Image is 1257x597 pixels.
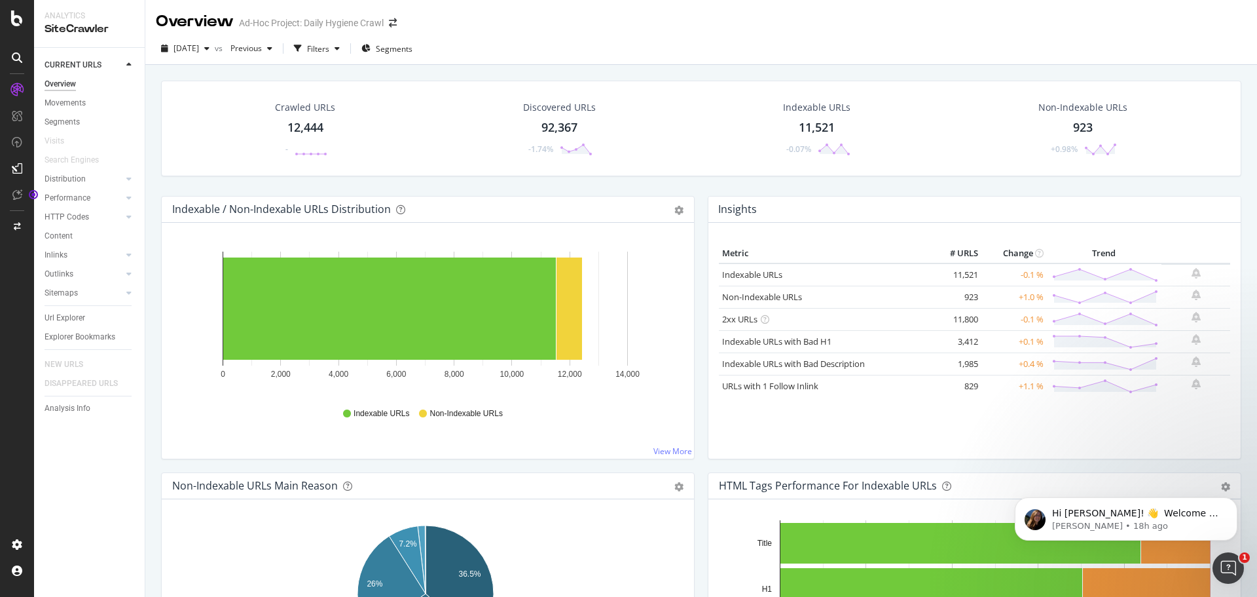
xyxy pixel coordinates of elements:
[45,311,136,325] a: Url Explorer
[367,579,382,588] text: 26%
[1192,334,1201,345] div: bell-plus
[356,38,418,59] button: Segments
[528,144,553,155] div: -1.74%
[45,267,73,281] div: Outlinks
[722,336,831,347] a: Indexable URLs with Bad H1
[45,153,99,167] div: Search Engines
[762,585,773,594] text: H1
[354,408,409,419] span: Indexable URLs
[558,370,582,379] text: 12,000
[285,144,288,155] div: -
[674,206,683,215] div: gear
[45,358,83,372] div: NEW URLS
[757,539,773,548] text: Title
[45,134,64,148] div: Visits
[45,77,136,91] a: Overview
[389,18,397,28] div: arrow-right-arrow-left
[786,144,811,155] div: -0.07%
[45,402,136,415] a: Analysis Info
[929,308,981,330] td: 11,800
[929,353,981,375] td: 1,985
[429,408,502,419] span: Non-Indexable URLs
[287,119,323,136] div: 12,444
[329,370,348,379] text: 4,000
[45,172,122,186] a: Distribution
[45,10,134,22] div: Analytics
[271,370,291,379] text: 2,000
[45,191,122,205] a: Performance
[289,38,345,59] button: Filters
[45,286,122,300] a: Sitemaps
[45,153,112,167] a: Search Engines
[307,43,329,54] div: Filters
[981,244,1047,263] th: Change
[45,115,80,129] div: Segments
[615,370,640,379] text: 14,000
[981,286,1047,308] td: +1.0 %
[45,172,86,186] div: Distribution
[1192,379,1201,389] div: bell-plus
[45,115,136,129] a: Segments
[674,482,683,491] div: gear
[653,446,692,457] a: View More
[541,119,577,136] div: 92,367
[718,201,757,218] h4: Insights
[981,353,1047,375] td: +0.4 %
[173,43,199,54] span: 2025 Aug. 28th
[458,569,481,579] text: 36.5%
[172,479,338,492] div: Non-Indexable URLs Main Reason
[1038,101,1127,114] div: Non-Indexable URLs
[722,380,818,392] a: URLs with 1 Follow Inlink
[719,244,929,263] th: Metric
[45,286,78,300] div: Sitemaps
[386,370,406,379] text: 6,000
[1192,290,1201,300] div: bell-plus
[45,358,96,372] a: NEW URLS
[45,210,122,224] a: HTTP Codes
[1192,268,1201,279] div: bell-plus
[445,370,464,379] text: 8,000
[523,101,596,114] div: Discovered URLs
[1192,356,1201,367] div: bell-plus
[45,311,85,325] div: Url Explorer
[45,248,67,262] div: Inlinks
[45,210,89,224] div: HTTP Codes
[225,43,262,54] span: Previous
[215,43,225,54] span: vs
[399,539,417,549] text: 7.2%
[376,43,412,54] span: Segments
[172,244,679,396] svg: A chart.
[799,119,835,136] div: 11,521
[27,189,39,201] div: Tooltip anchor
[981,375,1047,397] td: +1.1 %
[1047,244,1161,263] th: Trend
[45,77,76,91] div: Overview
[981,308,1047,330] td: -0.1 %
[45,267,122,281] a: Outlinks
[239,16,384,29] div: Ad-Hoc Project: Daily Hygiene Crawl
[156,10,234,33] div: Overview
[981,263,1047,286] td: -0.1 %
[1239,552,1250,563] span: 1
[45,191,90,205] div: Performance
[783,101,850,114] div: Indexable URLs
[929,286,981,308] td: 923
[45,96,136,110] a: Movements
[45,377,118,391] div: DISAPPEARED URLS
[45,22,134,37] div: SiteCrawler
[45,402,90,415] div: Analysis Info
[929,244,981,263] th: # URLS
[995,470,1257,562] iframe: Intercom notifications message
[722,269,782,280] a: Indexable URLs
[172,202,391,216] div: Indexable / Non-Indexable URLs Distribution
[45,330,115,344] div: Explorer Bookmarks
[929,330,981,353] td: 3,412
[1192,312,1201,322] div: bell-plus
[1212,552,1244,584] iframe: Intercom live chat
[275,101,335,114] div: Crawled URLs
[722,358,865,370] a: Indexable URLs with Bad Description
